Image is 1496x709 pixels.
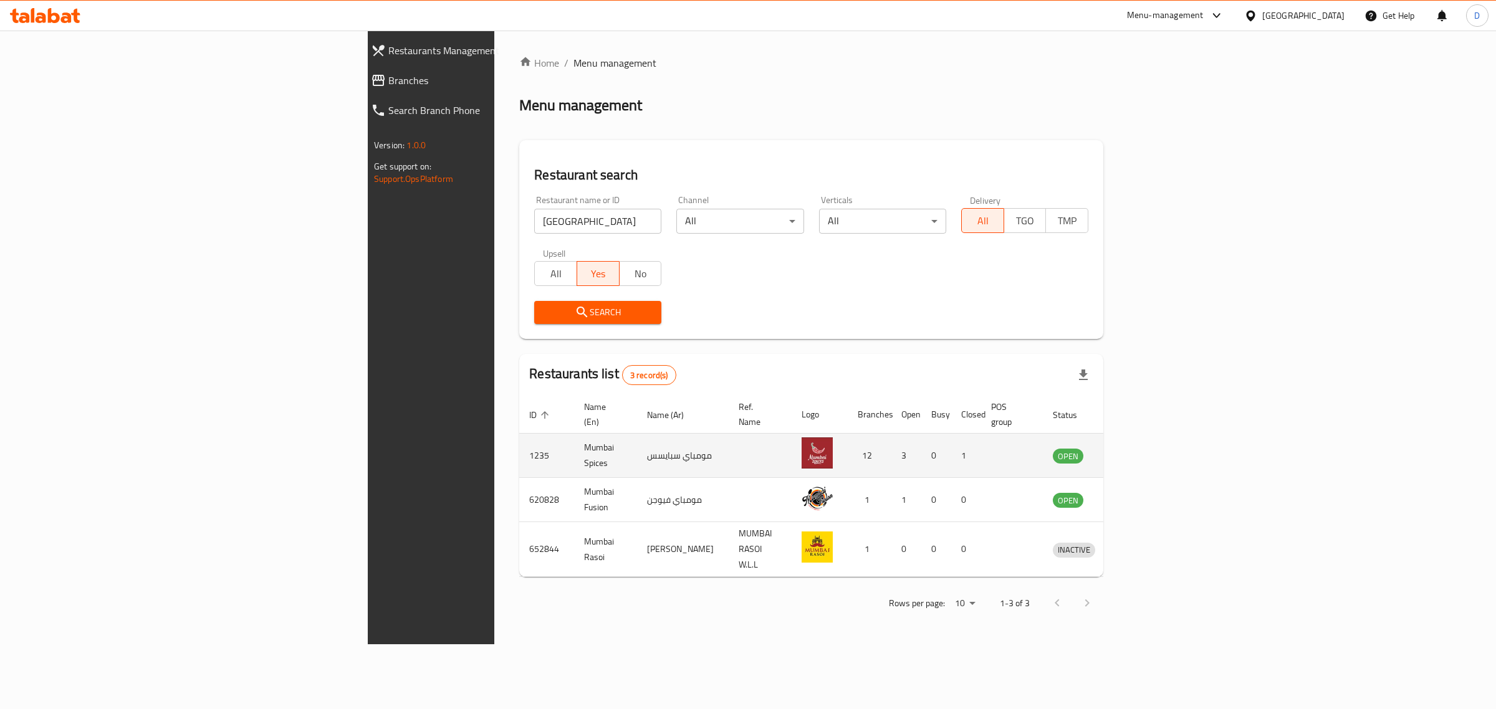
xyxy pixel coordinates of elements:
div: OPEN [1053,493,1083,508]
button: Search [534,301,661,324]
td: 0 [921,478,951,522]
div: All [676,209,803,234]
span: All [967,212,999,230]
img: Mumbai Fusion [802,482,833,513]
div: All [819,209,946,234]
td: 0 [891,522,921,577]
span: ID [529,407,553,422]
span: 1.0.0 [406,137,426,153]
div: Menu-management [1127,8,1204,23]
span: Name (Ar) [647,407,700,422]
span: OPEN [1053,493,1083,508]
td: 1 [951,434,981,478]
button: All [534,261,577,286]
th: Busy [921,396,951,434]
span: INACTIVE [1053,543,1095,557]
div: [GEOGRAPHIC_DATA] [1262,9,1345,22]
span: Yes [582,265,615,283]
span: 3 record(s) [623,369,676,381]
a: Support.OpsPlatform [374,171,453,187]
span: Ref. Name [739,399,777,429]
div: Export file [1068,360,1098,390]
div: INACTIVE [1053,543,1095,558]
div: Rows per page: [950,594,980,613]
a: Restaurants Management [361,36,618,65]
td: 0 [921,522,951,577]
span: Branches [388,73,608,88]
span: POS group [991,399,1028,429]
h2: Restaurants list [529,364,676,385]
button: TMP [1045,208,1088,233]
img: Mumbai Spices [802,437,833,469]
input: Search for restaurant name or ID.. [534,209,661,234]
a: Branches [361,65,618,95]
table: enhanced table [519,396,1153,577]
span: Status [1053,407,1093,422]
span: TGO [1009,212,1042,230]
td: 0 [921,434,951,478]
button: TGO [1004,208,1047,233]
td: 3 [891,434,921,478]
p: Rows per page: [889,596,945,611]
td: مومباي سبايسس [637,434,729,478]
span: Search Branch Phone [388,103,608,118]
td: مومباي فيوجن [637,478,729,522]
td: 0 [951,478,981,522]
td: 0 [951,522,981,577]
td: 12 [848,434,891,478]
td: 1 [848,522,891,577]
span: All [540,265,572,283]
p: 1-3 of 3 [1000,596,1030,611]
span: Restaurants Management [388,43,608,58]
a: Search Branch Phone [361,95,618,125]
td: 1 [848,478,891,522]
button: Yes [577,261,620,286]
span: Get support on: [374,158,431,174]
td: 1 [891,478,921,522]
span: Name (En) [584,399,622,429]
nav: breadcrumb [519,55,1103,70]
img: Mumbai Rasoi [802,531,833,563]
span: Version: [374,137,405,153]
button: No [619,261,662,286]
th: Closed [951,396,981,434]
th: Open [891,396,921,434]
h2: Restaurant search [534,166,1088,184]
div: Total records count [622,365,676,385]
td: MUMBAI RASOI W.L.L [729,522,792,577]
button: All [961,208,1004,233]
th: Branches [848,396,891,434]
span: Search [544,305,651,320]
span: OPEN [1053,449,1083,464]
th: Logo [792,396,848,434]
td: [PERSON_NAME] [637,522,729,577]
span: TMP [1051,212,1083,230]
span: D [1474,9,1480,22]
span: No [625,265,657,283]
label: Upsell [543,249,566,257]
label: Delivery [970,196,1001,204]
